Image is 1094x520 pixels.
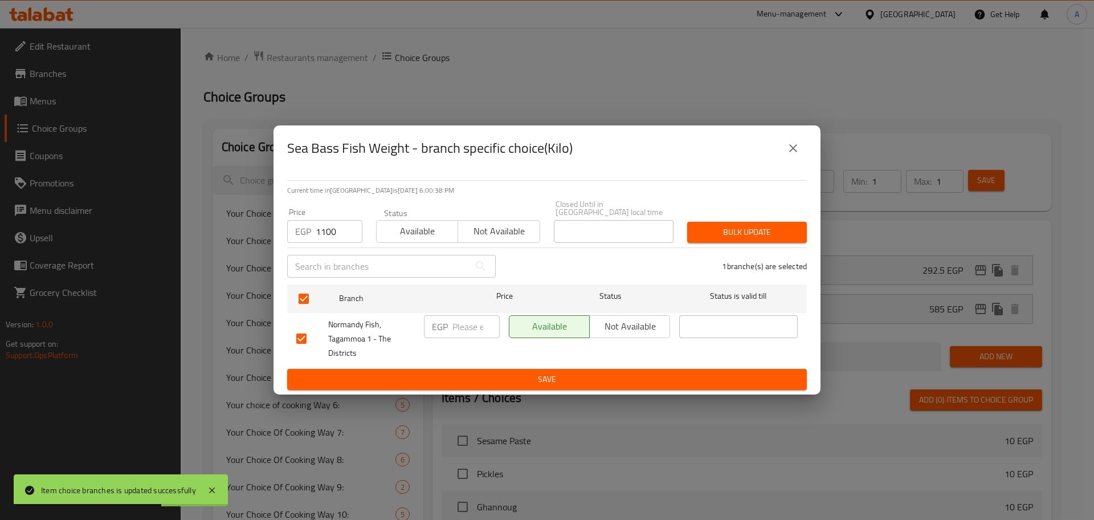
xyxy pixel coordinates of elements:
[287,255,470,278] input: Search in branches
[376,220,458,243] button: Available
[287,139,573,157] h2: Sea Bass Fish Weight - branch specific choice(Kilo)
[679,289,798,303] span: Status is valid till
[722,261,807,272] p: 1 branche(s) are selected
[458,220,540,243] button: Not available
[687,222,807,243] button: Bulk update
[328,318,415,360] span: Normandy Fish, Tagammoa 1 - The Districts
[41,484,196,497] div: Item choice branches is updated successfully
[509,315,590,338] button: Available
[339,291,458,306] span: Branch
[287,185,807,196] p: Current time in [GEOGRAPHIC_DATA] is [DATE] 6:00:38 PM
[316,220,362,243] input: Please enter price
[779,135,807,162] button: close
[381,223,454,239] span: Available
[295,225,311,238] p: EGP
[589,315,670,338] button: Not available
[287,369,807,390] button: Save
[594,318,666,335] span: Not available
[514,318,585,335] span: Available
[463,223,535,239] span: Not available
[696,225,798,239] span: Bulk update
[432,320,448,334] p: EGP
[296,372,798,387] span: Save
[552,289,670,303] span: Status
[452,315,500,338] input: Please enter price
[467,289,542,303] span: Price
